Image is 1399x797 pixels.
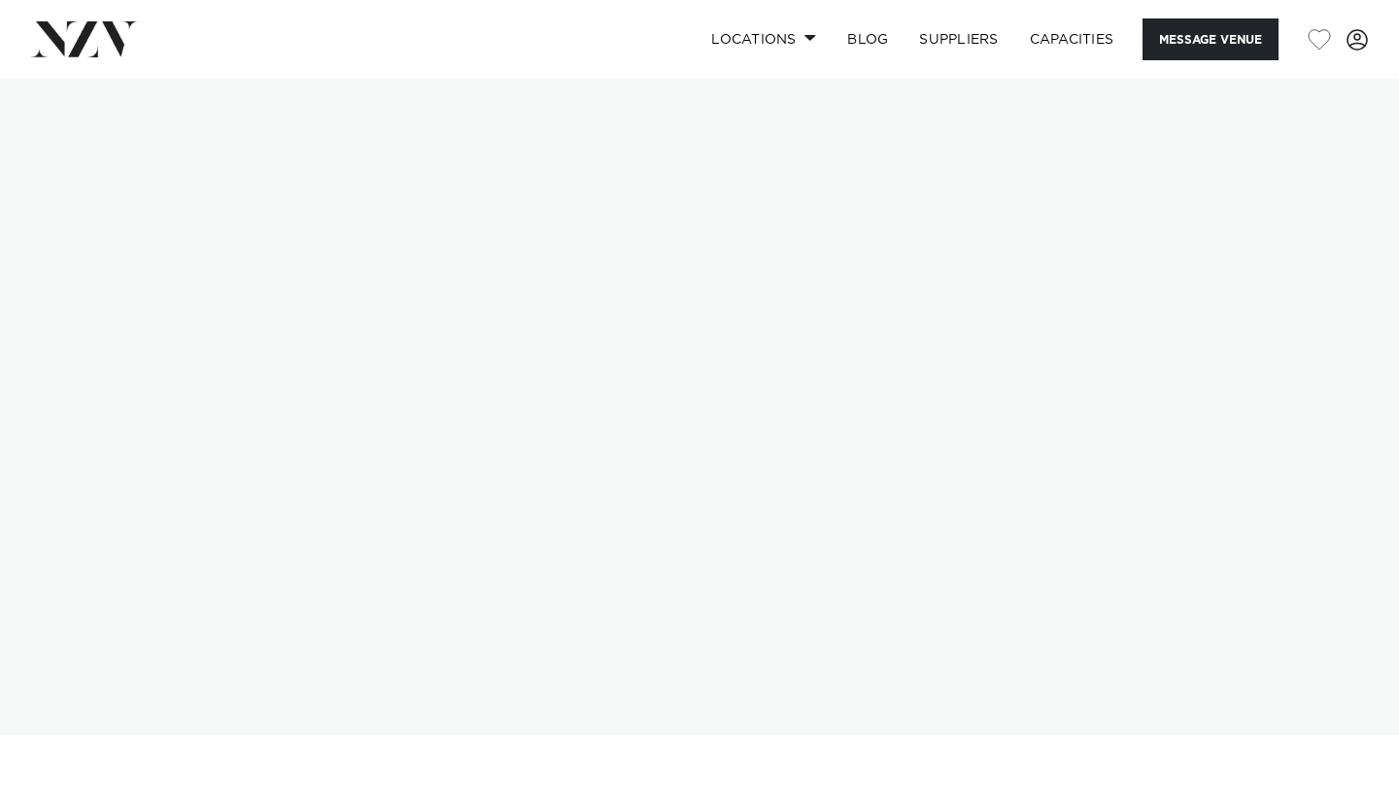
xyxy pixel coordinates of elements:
[1143,18,1279,60] button: Message Venue
[832,18,904,60] a: BLOG
[696,18,832,60] a: Locations
[1014,18,1130,60] a: Capacities
[31,21,137,56] img: nzv-logo.png
[904,18,1013,60] a: SUPPLIERS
